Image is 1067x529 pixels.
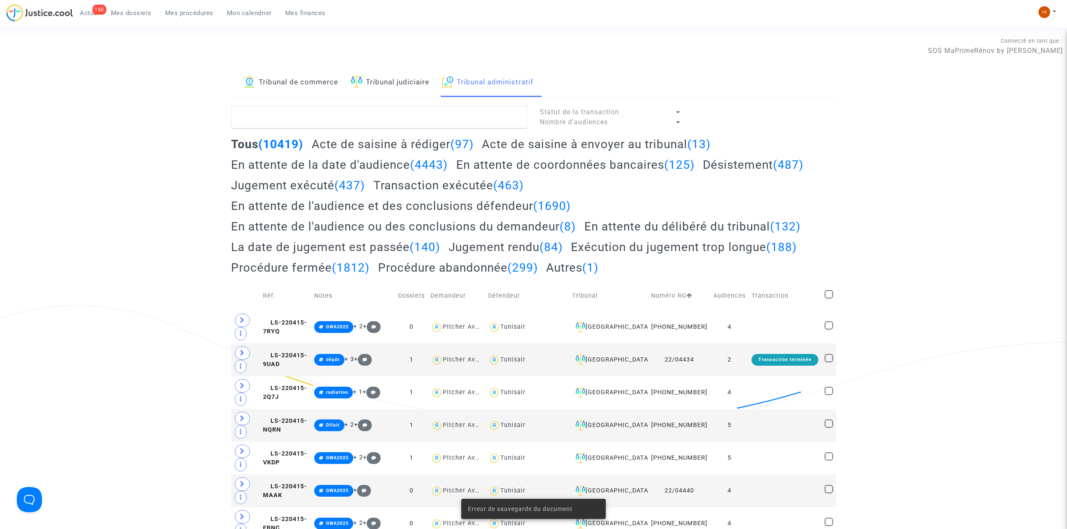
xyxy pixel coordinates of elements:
[344,356,354,363] span: + 3
[334,178,365,192] span: (437)
[431,452,443,464] img: icon-user.svg
[576,322,586,332] img: icon-faciliter-sm.svg
[231,178,365,193] h2: Jugement exécuté
[326,357,340,362] span: dépôt
[395,442,428,474] td: 1
[227,9,272,17] span: Mon calendrier
[710,376,749,409] td: 4
[576,420,586,430] img: icon-faciliter-sm.svg
[442,68,533,97] a: Tribunal administratif
[648,442,710,474] td: [PHONE_NUMBER]
[710,311,749,343] td: 4
[648,343,710,376] td: 22/04434
[500,454,526,461] div: Tunisair
[540,108,619,116] span: Statut de la transaction
[648,376,710,409] td: [PHONE_NUMBER]
[326,390,348,395] span: radiation
[443,454,489,461] div: Pitcher Avocat
[468,505,573,513] span: Erreur de sauvegarde du document
[449,240,563,254] h2: Jugement rendu
[231,137,303,152] h2: Tous
[431,387,443,399] img: icon-user.svg
[442,76,453,88] img: icon-archive.svg
[395,281,428,311] td: Dossiers
[431,354,443,366] img: icon-user.svg
[576,453,586,463] img: icon-faciliter-sm.svg
[344,421,354,428] span: + 2
[710,474,749,507] td: 4
[263,319,307,335] span: LS-220415-7RYQ
[410,158,448,172] span: (4443)
[450,137,474,151] span: (97)
[500,389,526,396] div: Tunisair
[584,219,801,234] h2: En attente du délibéré du tribunal
[1001,38,1063,44] span: Connecté en tant que :
[443,389,489,396] div: Pitcher Avocat
[493,178,524,192] span: (463)
[488,354,500,366] img: icon-user.svg
[353,323,363,330] span: + 2
[540,118,608,126] span: Nombre d'audiences
[546,260,599,275] h2: Autres
[244,76,255,88] img: icon-banque.svg
[703,157,804,172] h2: Désistement
[263,417,307,434] span: LS-220415-NQRN
[373,178,524,193] h2: Transaction exécutée
[231,219,576,234] h2: En attente de l'audience ou des conclusions du demandeur
[395,376,428,409] td: 1
[111,9,152,17] span: Mes dossiers
[664,158,695,172] span: (125)
[507,261,538,275] span: (299)
[263,483,307,499] span: LS-220415-MAAK
[395,474,428,507] td: 0
[395,343,428,376] td: 1
[488,452,500,464] img: icon-user.svg
[165,9,213,17] span: Mes procédures
[770,220,801,233] span: (132)
[363,323,381,330] span: +
[431,321,443,333] img: icon-user.svg
[332,261,370,275] span: (1812)
[263,385,307,401] span: LS-220415-2Q7J
[443,520,489,527] div: Pitcher Avocat
[572,519,645,529] div: [GEOGRAPHIC_DATA]
[576,355,586,365] img: icon-faciliter-sm.svg
[395,409,428,442] td: 1
[263,352,307,368] span: LS-220415-9UAD
[353,487,371,494] span: +
[92,5,106,15] div: 150
[482,137,711,152] h2: Acte de saisine à envoyer au tribunal
[443,487,489,494] div: Pitcher Avocat
[648,311,710,343] td: [PHONE_NUMBER]
[560,220,576,233] span: (8)
[363,519,381,526] span: +
[572,420,645,430] div: [GEOGRAPHIC_DATA]
[500,356,526,363] div: Tunisair
[572,388,645,398] div: [GEOGRAPHIC_DATA]
[500,422,526,429] div: Tunisair
[576,486,586,496] img: icon-faciliter-sm.svg
[749,281,822,311] td: Transaction
[572,322,645,332] div: [GEOGRAPHIC_DATA]
[431,419,443,432] img: icon-user.svg
[569,281,648,311] td: Tribunal
[582,261,599,275] span: (1)
[231,260,370,275] h2: Procédure fermée
[773,158,804,172] span: (487)
[326,455,349,461] span: GWA2025
[353,519,363,526] span: + 2
[410,240,440,254] span: (140)
[710,409,749,442] td: 5
[752,354,818,366] div: Transaction terminée
[363,454,381,461] span: +
[456,157,695,172] h2: En attente de coordonnées bancaires
[648,281,710,311] td: Numéro RG
[648,409,710,442] td: [PHONE_NUMBER]
[710,281,749,311] td: Audiences
[443,356,489,363] div: Pitcher Avocat
[17,487,42,512] iframe: Help Scout Beacon - Open
[244,68,338,97] a: Tribunal de commerce
[6,4,73,21] img: jc-logo.svg
[539,240,563,254] span: (84)
[572,453,645,463] div: [GEOGRAPHIC_DATA]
